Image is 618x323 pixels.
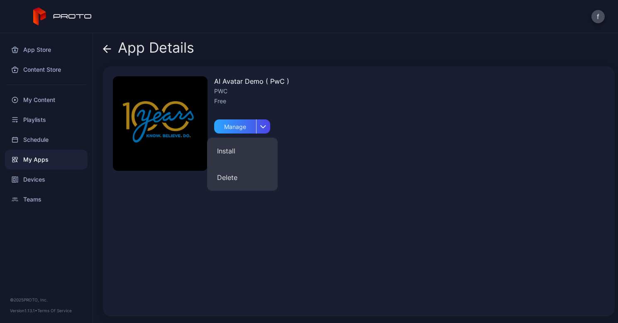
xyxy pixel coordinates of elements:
a: Playlists [5,110,88,130]
a: Devices [5,170,88,189]
a: My Content [5,90,88,110]
a: Teams [5,189,88,209]
span: Version 1.13.1 • [10,308,37,313]
div: PWC [214,86,289,96]
a: My Apps [5,150,88,170]
button: Install [207,138,278,164]
a: Terms Of Service [37,308,72,313]
button: Manage [214,116,270,134]
a: Schedule [5,130,88,150]
a: Content Store [5,60,88,80]
button: Delete [207,164,278,191]
div: App Details [103,40,194,60]
div: Manage [214,119,256,134]
div: © 2025 PROTO, Inc. [10,296,83,303]
a: App Store [5,40,88,60]
button: f [591,10,605,23]
div: Free [214,96,289,106]
div: AI Avatar Demo ( PwC ) [214,76,289,86]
